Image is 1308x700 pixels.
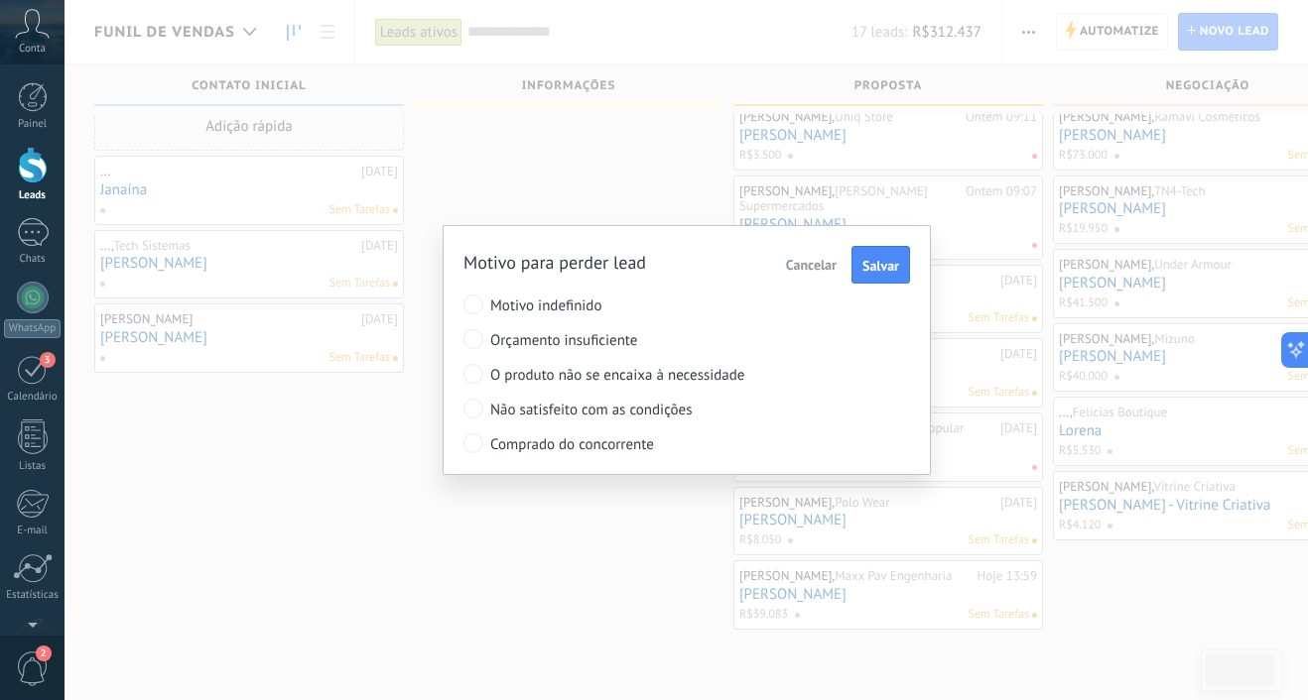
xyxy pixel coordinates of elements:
span: Cancelar [786,256,837,274]
div: Painel [4,118,62,131]
span: Salvar [862,259,899,273]
span: 3 [40,352,56,368]
div: WhatsApp [4,319,61,338]
div: Estatísticas [4,589,62,602]
label: Orçamento insuficiente [463,322,811,357]
label: Motivo indefinido [463,288,811,322]
span: O produto não se encaixa à necessidade [490,366,811,385]
div: Calendário [4,391,62,404]
span: Conta [19,43,46,56]
label: Não satisfeito com as condições [463,392,811,426]
span: Comprado do concorrente [490,435,811,454]
span: Não satisfeito com as condições [490,401,811,419]
span: Motivo para perder lead [463,251,646,274]
div: Listas [4,460,62,473]
button: Cancelar [778,250,845,280]
label: Comprado do concorrente [463,426,811,461]
div: E-mail [4,525,62,537]
span: Motivo indefinido [490,296,811,315]
label: O produto não se encaixa à necessidade [463,357,811,392]
span: Orçamento insuficiente [490,331,811,350]
div: Leads [4,189,62,202]
button: Salvar [851,246,910,284]
div: Chats [4,253,62,266]
span: 2 [36,645,52,661]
